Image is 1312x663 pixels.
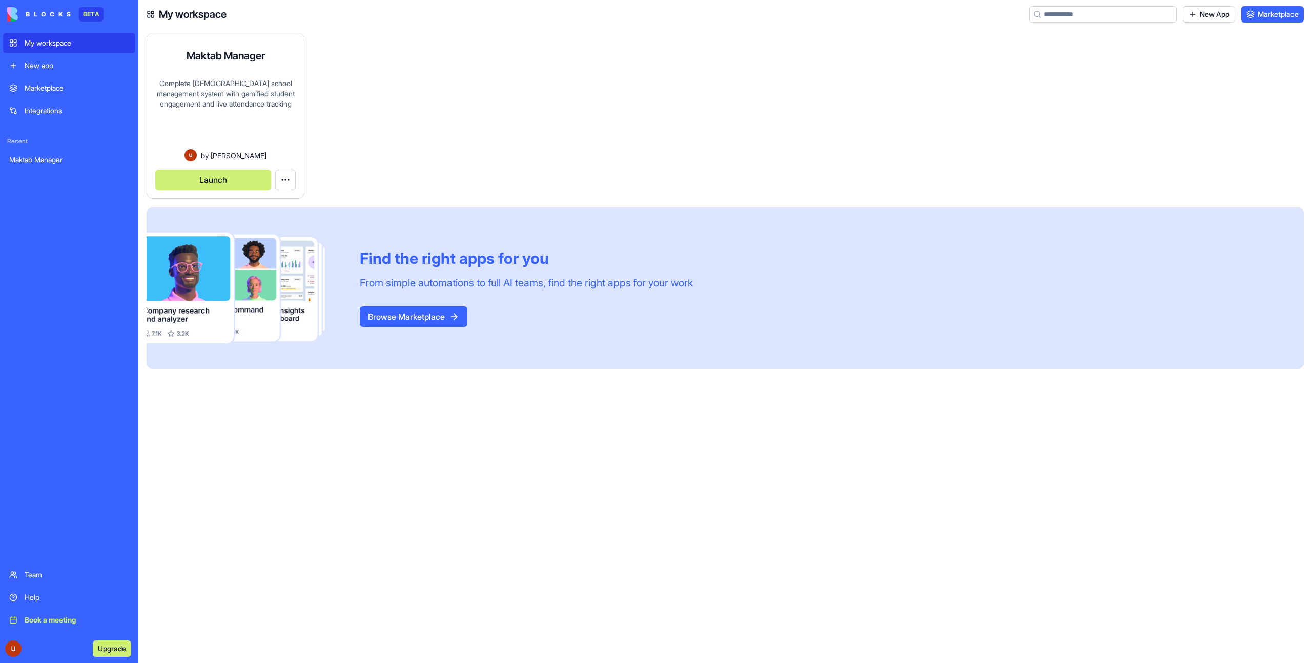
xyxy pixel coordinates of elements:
div: BETA [79,7,104,22]
img: Avatar [184,149,197,161]
div: Book a meeting [25,615,129,625]
a: Maktab ManagerComplete [DEMOGRAPHIC_DATA] school management system with gamified student engageme... [147,33,304,199]
a: BETA [7,7,104,22]
div: From simple automations to full AI teams, find the right apps for your work [360,276,693,290]
button: Launch [155,170,271,190]
div: Help [25,592,129,603]
a: New app [3,55,135,76]
span: [PERSON_NAME] [211,150,266,161]
div: Maktab Manager [9,155,129,165]
button: Browse Marketplace [360,306,467,327]
div: Complete [DEMOGRAPHIC_DATA] school management system with gamified student engagement and live at... [155,78,296,149]
a: Marketplace [1241,6,1304,23]
div: Integrations [25,106,129,116]
a: Integrations [3,100,135,121]
button: Upgrade [93,640,131,657]
a: Marketplace [3,78,135,98]
a: My workspace [3,33,135,53]
span: by [201,150,209,161]
a: Upgrade [93,643,131,653]
img: ACg8ocJgKwa5VszAhfTNqR3R3_ue9gss4lOAICL2KlSUVx22kIt5Dw=s96-c [5,640,22,657]
img: logo [7,7,71,22]
a: New App [1183,6,1235,23]
h4: Maktab Manager [187,49,265,63]
a: Help [3,587,135,608]
a: Book a meeting [3,610,135,630]
a: Team [3,565,135,585]
h4: My workspace [159,7,227,22]
div: Team [25,570,129,580]
div: Find the right apps for you [360,249,693,267]
div: New app [25,60,129,71]
div: Marketplace [25,83,129,93]
span: Recent [3,137,135,146]
a: Maktab Manager [3,150,135,170]
a: Browse Marketplace [360,312,467,322]
div: My workspace [25,38,129,48]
